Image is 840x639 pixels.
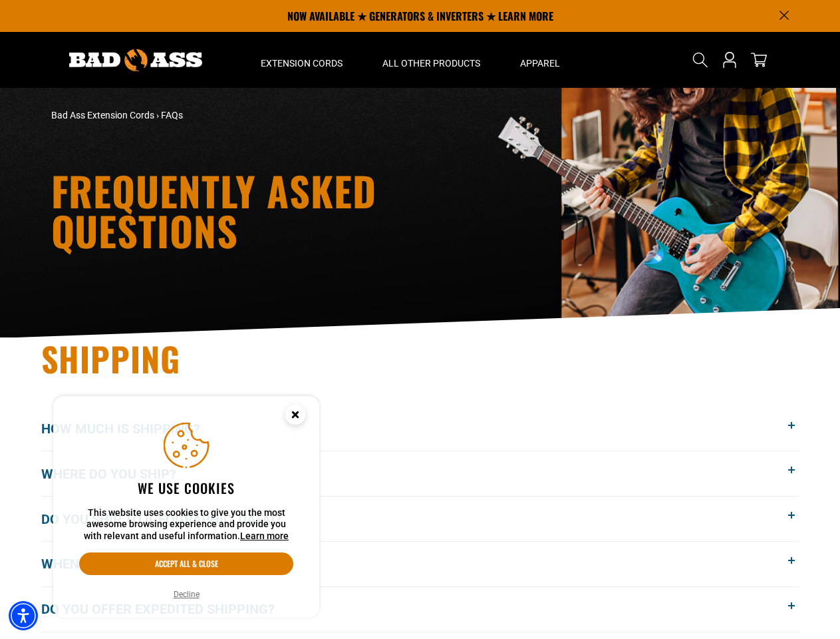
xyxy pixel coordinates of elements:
[9,601,38,630] div: Accessibility Menu
[53,396,319,618] aside: Cookie Consent
[362,32,500,88] summary: All Other Products
[382,57,480,69] span: All Other Products
[79,552,293,575] button: Accept all & close
[79,507,293,542] p: This website uses cookies to give you the most awesome browsing experience and provide you with r...
[271,396,319,437] button: Close this option
[51,110,154,120] a: Bad Ass Extension Cords
[690,49,711,71] summary: Search
[41,509,301,529] span: Do you ship to [GEOGRAPHIC_DATA]?
[41,554,272,574] span: When will my order get here?
[161,110,183,120] span: FAQs
[156,110,159,120] span: ›
[41,333,181,383] span: Shipping
[41,542,799,586] button: When will my order get here?
[261,57,343,69] span: Extension Cords
[41,419,220,439] span: How much is shipping?
[41,407,799,451] button: How much is shipping?
[51,108,537,122] nav: breadcrumbs
[170,588,204,601] button: Decline
[41,451,799,496] button: Where do you ship?
[41,464,196,484] span: Where do you ship?
[41,587,799,632] button: Do you offer expedited shipping?
[500,32,580,88] summary: Apparel
[748,52,770,68] a: cart
[69,49,202,71] img: Bad Ass Extension Cords
[51,170,537,250] h1: Frequently Asked Questions
[241,32,362,88] summary: Extension Cords
[41,497,799,541] button: Do you ship to [GEOGRAPHIC_DATA]?
[719,32,740,88] a: Open this option
[240,531,289,541] a: This website uses cookies to give you the most awesome browsing experience and provide you with r...
[520,57,560,69] span: Apparel
[79,479,293,497] h2: We use cookies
